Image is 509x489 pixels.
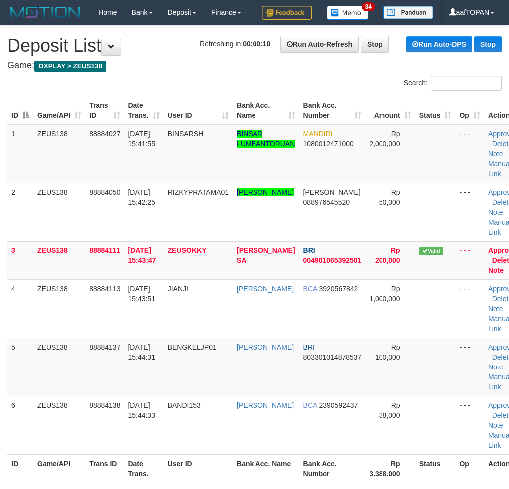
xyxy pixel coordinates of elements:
[237,343,294,351] a: [PERSON_NAME]
[415,454,456,483] th: Status
[33,279,85,338] td: ZEUS138
[455,338,484,396] td: - - -
[89,285,120,293] span: 88884113
[488,266,504,274] a: Note
[33,338,85,396] td: ZEUS138
[168,343,217,351] span: BENGKELJP01
[7,279,33,338] td: 4
[164,96,233,124] th: User ID: activate to sort column ascending
[455,183,484,241] td: - - -
[128,130,155,148] span: [DATE] 15:41:55
[128,188,155,206] span: [DATE] 15:42:25
[243,40,270,48] strong: 00:00:10
[7,338,33,396] td: 5
[7,454,33,483] th: ID
[327,6,369,20] img: Button%20Memo.svg
[237,401,294,409] a: [PERSON_NAME]
[33,183,85,241] td: ZEUS138
[488,305,503,313] a: Note
[7,396,33,454] td: 6
[303,256,362,264] span: Copy 004901065392501 to clipboard
[280,36,359,53] a: Run Auto-Refresh
[237,188,294,196] a: [PERSON_NAME]
[303,343,315,351] span: BRI
[128,401,155,419] span: [DATE] 15:44:33
[33,454,85,483] th: Game/API
[415,96,456,124] th: Status: activate to sort column ascending
[33,124,85,183] td: ZEUS138
[303,246,315,254] span: BRI
[365,96,415,124] th: Amount: activate to sort column ascending
[369,130,400,148] span: Rp 2,000,000
[7,61,502,71] h4: Game:
[262,6,312,20] img: Feedback.jpg
[474,36,502,52] a: Stop
[33,96,85,124] th: Game/API: activate to sort column ascending
[168,401,201,409] span: BANDI153
[85,96,124,124] th: Trans ID: activate to sort column ascending
[7,36,502,56] h1: Deposit List
[488,363,503,371] a: Note
[124,96,163,124] th: Date Trans.: activate to sort column ascending
[237,285,294,293] a: [PERSON_NAME]
[299,96,366,124] th: Bank Acc. Number: activate to sort column ascending
[361,36,389,53] a: Stop
[303,140,354,148] span: Copy 1080012471000 to clipboard
[89,401,120,409] span: 88884138
[7,124,33,183] td: 1
[128,246,156,264] span: [DATE] 15:43:47
[237,246,295,264] a: [PERSON_NAME] SA
[168,188,229,196] span: RIZKYPRATAMA01
[164,454,233,483] th: User ID
[379,401,400,419] span: Rp 38,000
[455,96,484,124] th: Op: activate to sort column ascending
[488,150,503,158] a: Note
[233,454,299,483] th: Bank Acc. Name
[237,130,295,148] a: BINSAR LUMBANTORUAN
[362,2,375,11] span: 34
[233,96,299,124] th: Bank Acc. Name: activate to sort column ascending
[89,130,120,138] span: 88884027
[455,279,484,338] td: - - -
[168,285,188,293] span: JIANJI
[455,454,484,483] th: Op
[404,76,502,91] label: Search:
[406,36,472,52] a: Run Auto-DPS
[168,130,204,138] span: BINSARSH
[7,96,33,124] th: ID: activate to sort column descending
[303,198,350,206] span: Copy 088976545520 to clipboard
[383,6,433,19] img: panduan.png
[128,343,155,361] span: [DATE] 15:44:31
[455,124,484,183] td: - - -
[7,183,33,241] td: 2
[369,285,400,303] span: Rp 1,000,000
[7,241,33,279] td: 3
[33,241,85,279] td: ZEUS138
[375,246,400,264] span: Rp 200,000
[419,247,443,255] span: Valid transaction
[431,76,502,91] input: Search:
[200,40,270,48] span: Refreshing in:
[303,130,333,138] span: MANDIRI
[89,188,120,196] span: 88884050
[34,61,106,72] span: OXPLAY > ZEUS138
[375,343,400,361] span: Rp 100,000
[455,241,484,279] td: - - -
[488,208,503,216] a: Note
[365,454,415,483] th: Rp 3.388.000
[168,246,207,254] span: ZEUSOKKY
[488,421,503,429] a: Note
[319,401,358,409] span: Copy 2390592437 to clipboard
[7,5,83,20] img: MOTION_logo.png
[455,396,484,454] td: - - -
[124,454,163,483] th: Date Trans.
[303,285,317,293] span: BCA
[128,285,155,303] span: [DATE] 15:43:51
[85,454,124,483] th: Trans ID
[89,343,120,351] span: 88884137
[303,401,317,409] span: BCA
[379,188,400,206] span: Rp 50,000
[303,353,362,361] span: Copy 803301014878537 to clipboard
[33,396,85,454] td: ZEUS138
[89,246,120,254] span: 88884111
